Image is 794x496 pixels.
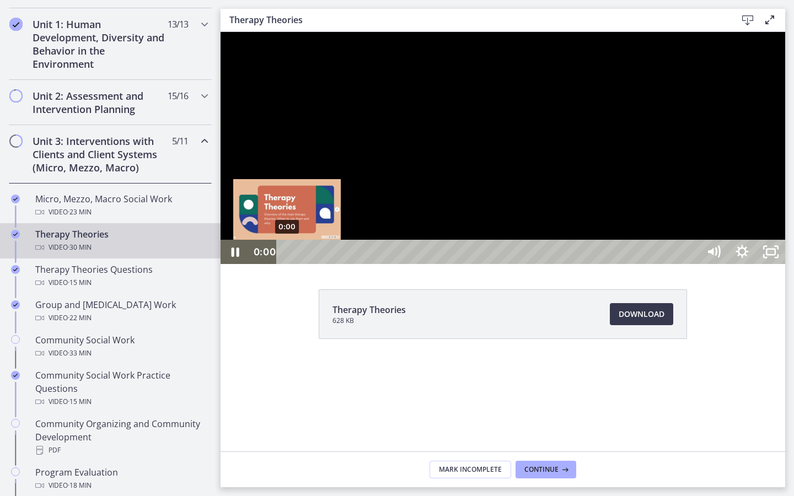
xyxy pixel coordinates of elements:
span: · 18 min [68,479,92,492]
div: Video [35,311,207,325]
h2: Unit 3: Interventions with Clients and Client Systems (Micro, Mezzo, Macro) [33,134,167,174]
div: Video [35,241,207,254]
iframe: Video Lesson [221,32,785,264]
div: Video [35,206,207,219]
h3: Therapy Theories [229,13,719,26]
i: Completed [11,300,20,309]
button: Mute [479,208,507,232]
span: Therapy Theories [332,303,406,316]
i: Completed [11,195,20,203]
div: Program Evaluation [35,466,207,492]
div: Therapy Theories Questions [35,263,207,289]
i: Completed [11,371,20,380]
span: 15 / 16 [168,89,188,103]
button: Unfullscreen [536,208,565,232]
button: Continue [516,461,576,478]
span: · 30 min [68,241,92,254]
div: PDF [35,444,207,457]
div: Community Social Work [35,333,207,360]
a: Download [610,303,673,325]
span: · 22 min [68,311,92,325]
i: Completed [9,18,23,31]
h2: Unit 1: Human Development, Diversity and Behavior in the Environment [33,18,167,71]
span: · 15 min [68,395,92,408]
span: · 23 min [68,206,92,219]
span: Download [619,308,664,321]
div: Video [35,395,207,408]
span: Mark Incomplete [439,465,502,474]
span: Continue [524,465,559,474]
span: 5 / 11 [172,134,188,148]
div: Video [35,276,207,289]
i: Completed [11,265,20,274]
button: Mark Incomplete [430,461,511,478]
button: Show settings menu [507,208,536,232]
h2: Unit 2: Assessment and Intervention Planning [33,89,167,116]
div: Therapy Theories [35,228,207,254]
div: Video [35,479,207,492]
div: Group and [MEDICAL_DATA] Work [35,298,207,325]
div: Micro, Mezzo, Macro Social Work [35,192,207,219]
span: · 33 min [68,347,92,360]
div: Community Social Work Practice Questions [35,369,207,408]
span: 13 / 13 [168,18,188,31]
div: Community Organizing and Community Development [35,417,207,457]
span: 628 KB [332,316,406,325]
div: Video [35,347,207,360]
span: · 15 min [68,276,92,289]
i: Completed [11,230,20,239]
